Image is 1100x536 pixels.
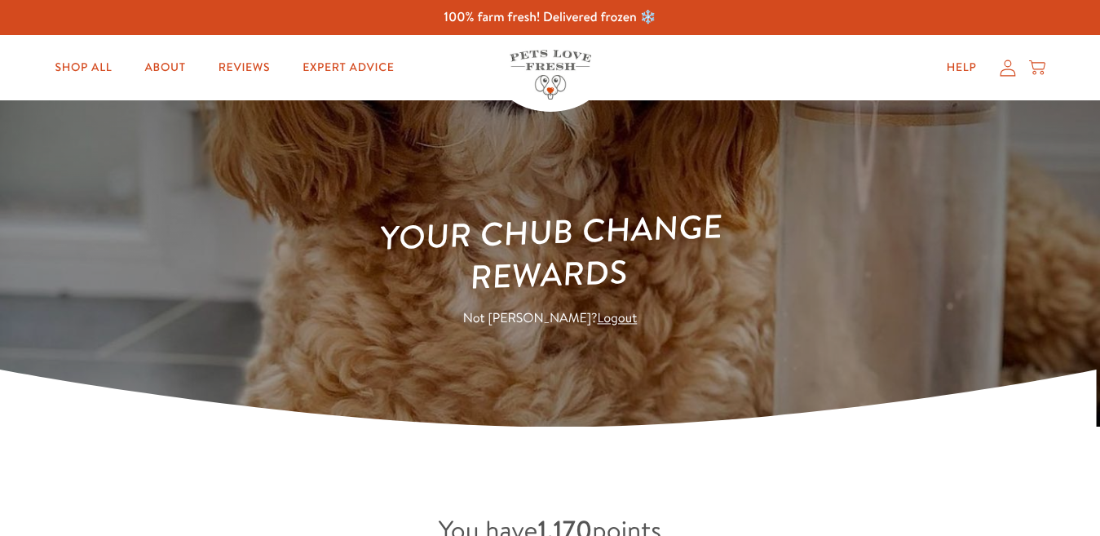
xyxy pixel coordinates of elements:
[934,51,990,84] a: Help
[289,51,407,84] a: Expert Advice
[510,50,591,100] img: Pets Love Fresh
[316,308,785,330] p: Not [PERSON_NAME]?
[597,310,637,328] a: Logout
[313,202,787,303] h1: Your Chub Change Rewards
[42,51,125,84] a: Shop All
[132,51,199,84] a: About
[205,51,283,84] a: Reviews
